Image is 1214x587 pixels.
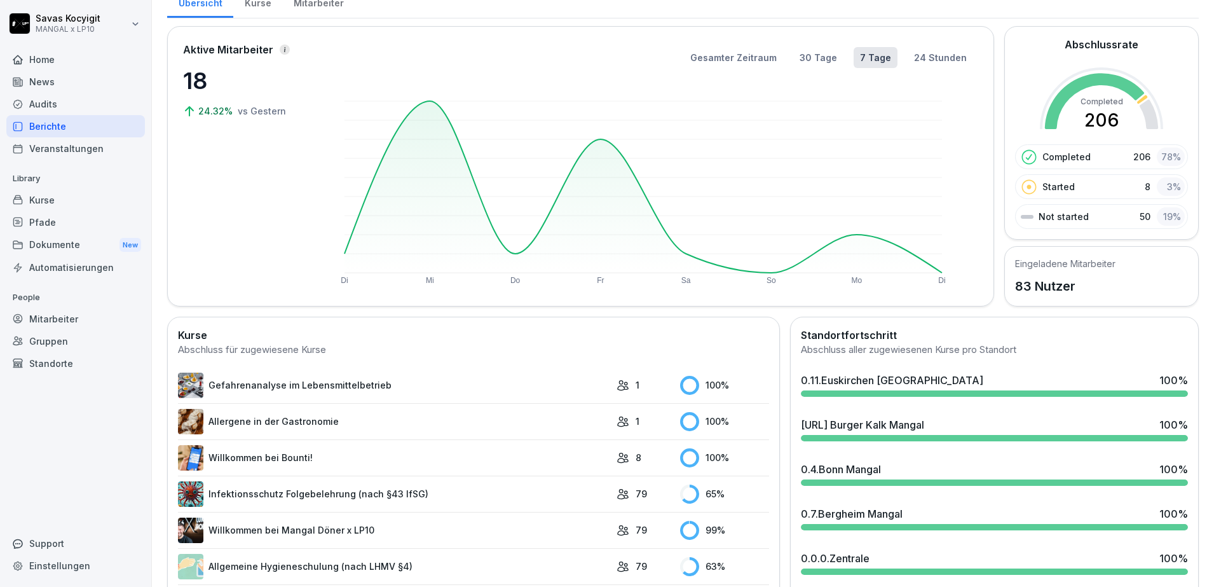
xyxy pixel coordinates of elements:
div: 100 % [680,448,769,467]
div: 100 % [1159,417,1188,432]
a: 0.7.Bergheim Mangal100% [796,501,1193,535]
text: So [767,276,776,285]
p: 18 [183,64,310,98]
text: Di [341,276,348,285]
div: 100 % [1159,506,1188,521]
div: 3 % [1157,177,1185,196]
button: 24 Stunden [908,47,973,68]
a: Kurse [6,189,145,211]
div: 63 % [680,557,769,576]
h2: Kurse [178,328,769,343]
div: 19 % [1157,207,1185,226]
p: MANGAL x LP10 [36,25,100,34]
text: Di [938,276,945,285]
div: Support [6,532,145,555]
button: Gesamter Zeitraum [684,47,783,68]
div: 100 % [1159,462,1188,477]
p: 24.32% [198,104,235,118]
p: People [6,287,145,308]
p: 79 [636,560,647,573]
p: 8 [636,451,641,464]
text: Mi [426,276,434,285]
h2: Standortfortschritt [801,328,1188,343]
a: Mitarbeiter [6,308,145,330]
a: Home [6,48,145,71]
p: 1 [636,378,639,392]
a: Automatisierungen [6,256,145,279]
p: Completed [1042,150,1091,163]
div: 0.4.Bonn Mangal [801,462,881,477]
img: entcvvv9bcs7udf91dfe67uz.png [178,481,203,507]
div: Audits [6,93,145,115]
text: Fr [597,276,604,285]
p: 8 [1145,180,1150,193]
a: Allergene in der Gastronomie [178,409,610,434]
a: Berichte [6,115,145,137]
p: 1 [636,415,639,428]
a: Allgemeine Hygieneschulung (nach LHMV §4) [178,554,610,579]
img: q9ka5lds5r8z6j6e6z37df34.png [178,409,203,434]
p: Not started [1039,210,1089,223]
button: 7 Tage [854,47,897,68]
div: 0.0.0.Zentrale [801,551,870,566]
p: 79 [636,523,647,537]
text: Sa [681,276,691,285]
img: xh3bnih80d1pxcetv9zsuevg.png [178,445,203,471]
p: Savas Kocyigit [36,13,100,24]
div: 100 % [680,376,769,395]
div: 100 % [1159,551,1188,566]
a: 0.11.Euskirchen [GEOGRAPHIC_DATA]100% [796,368,1193,402]
a: Standorte [6,352,145,375]
div: 0.7.Bergheim Mangal [801,506,903,521]
a: 0.0.0.Zentrale100% [796,546,1193,580]
button: 30 Tage [793,47,843,68]
p: Library [6,169,145,189]
text: Do [510,276,521,285]
p: Started [1042,180,1075,193]
a: Einstellungen [6,555,145,577]
a: DokumenteNew [6,233,145,257]
a: Gruppen [6,330,145,352]
a: Veranstaltungen [6,137,145,160]
div: 99 % [680,521,769,540]
a: Willkommen bei Bounti! [178,445,610,471]
div: 65 % [680,485,769,504]
a: 0.4.Bonn Mangal100% [796,457,1193,491]
p: 83 Nutzer [1015,277,1115,296]
div: 0.11.Euskirchen [GEOGRAPHIC_DATA] [801,373,983,388]
text: Mo [851,276,862,285]
img: x022m68my2ctsma9dgr7k5hg.png [178,518,203,543]
div: New [119,238,141,252]
h5: Eingeladene Mitarbeiter [1015,257,1115,270]
img: tw7xie93ode41vc5dz5iczr5.png [178,373,203,398]
p: 50 [1140,210,1150,223]
a: [URL] Burger Kalk Mangal100% [796,412,1193,446]
div: Abschluss aller zugewiesenen Kurse pro Standort [801,343,1188,357]
a: Pfade [6,211,145,233]
p: vs Gestern [238,104,286,118]
p: 79 [636,487,647,501]
p: 206 [1133,150,1150,163]
div: Dokumente [6,233,145,257]
div: [URL] Burger Kalk Mangal [801,417,924,432]
div: 100 % [680,412,769,431]
h2: Abschlussrate [1065,37,1138,52]
a: Gefahrenanalyse im Lebensmittelbetrieb [178,373,610,398]
img: gxsnf7ygjsfsmxd96jxi4ufn.png [178,554,203,579]
div: 78 % [1157,148,1185,166]
a: Willkommen bei Mangal Döner x LP10 [178,518,610,543]
a: Infektionsschutz Folgebelehrung (nach §43 IfSG) [178,481,610,507]
a: News [6,71,145,93]
p: Aktive Mitarbeiter [183,42,273,57]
